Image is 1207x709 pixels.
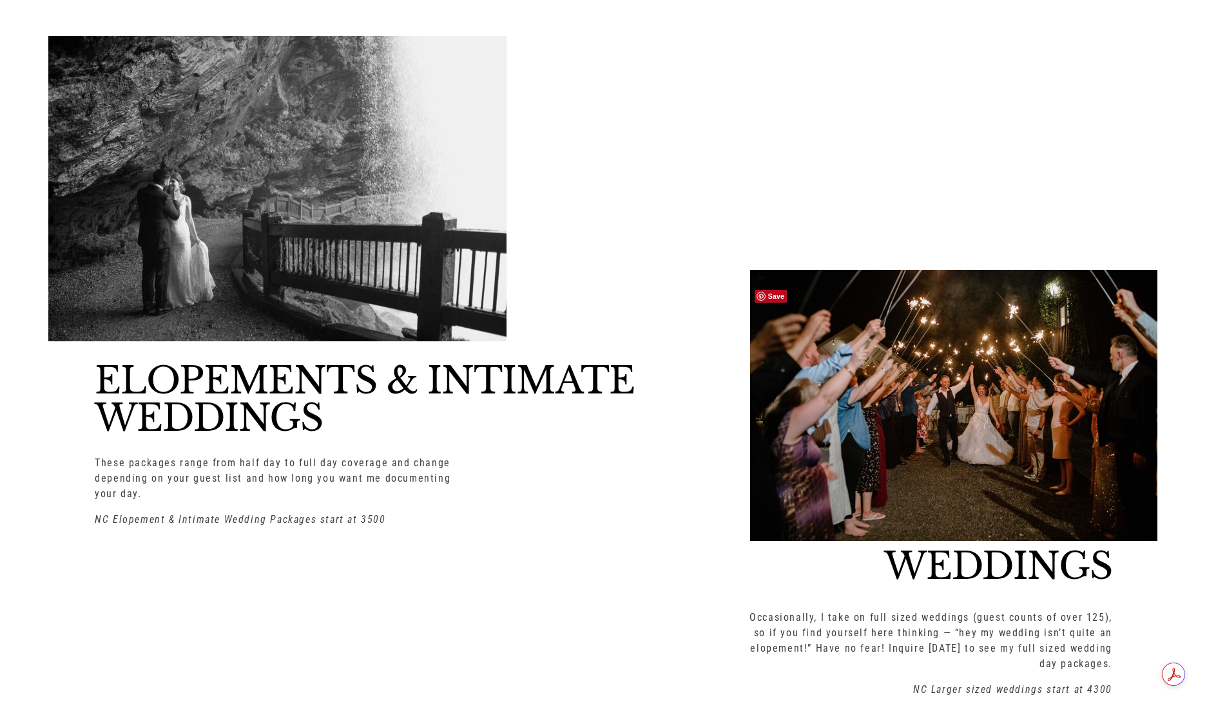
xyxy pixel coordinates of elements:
a: Pin it! [755,290,787,303]
em: NC Larger sized weddings start at 4300 [913,683,1112,695]
p: Occasionally, I take on full sized weddings (guest counts of over 125), so if you find yourself h... [747,610,1112,672]
em: NC Elopement & Intimate Wedding Packages start at 3500 [95,513,385,525]
h2: ELOPEMENTS & INTIMATE WEDDINGS [95,363,646,437]
p: These packages range from half day to full day coverage and change depending on your guest list a... [95,455,460,502]
h2: WEDDINGS [561,548,1112,585]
